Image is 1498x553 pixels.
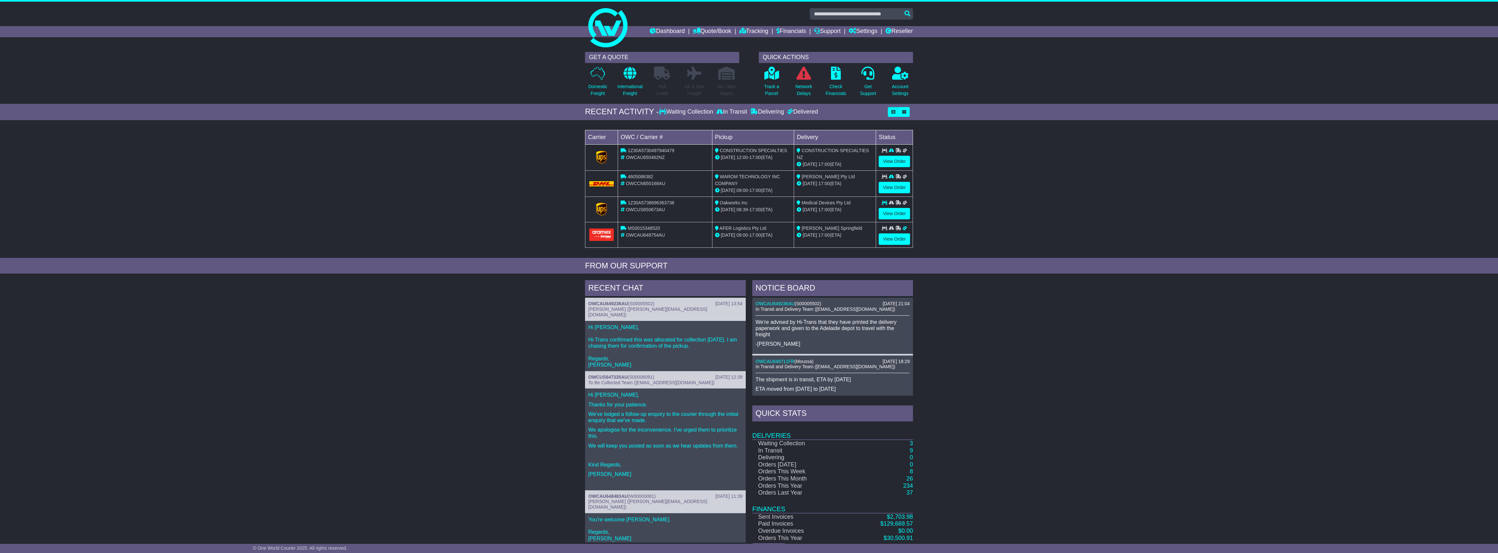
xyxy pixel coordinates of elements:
[720,148,787,153] span: CONSTRUCTION SPECIALTIES
[585,52,739,63] div: GET A QUOTE
[814,26,840,37] a: Support
[588,462,742,468] p: Kind Regards,
[797,232,873,239] div: (ETA)
[887,535,913,541] span: 30,500.91
[617,83,643,97] p: International Freight
[737,207,748,212] span: 08:39
[883,359,910,364] div: [DATE] 18:29
[752,461,846,468] td: Orders [DATE]
[752,468,846,475] td: Orders This Week
[721,155,735,160] span: [DATE]
[764,83,779,97] p: Track a Parcel
[585,280,746,298] div: RECENT CHAT
[752,475,846,482] td: Orders This Month
[585,130,618,144] td: Carrier
[589,229,614,241] img: Aramex.png
[588,402,742,408] p: Thanks for your patience.
[588,499,707,510] span: [PERSON_NAME] ([PERSON_NAME][EMAIL_ADDRESS][DOMAIN_NAME])
[737,232,748,238] span: 09:00
[910,447,913,454] a: 9
[721,207,735,212] span: [DATE]
[588,392,742,398] p: Hi [PERSON_NAME],
[826,83,846,97] p: Check Financials
[588,494,628,499] a: OWCAU648483AU
[902,528,913,534] span: 0.00
[756,341,910,347] p: -[PERSON_NAME]
[880,520,913,527] a: $129,669.57
[588,301,628,306] a: OWCAU649236AU
[588,374,628,380] a: OWCUS647335AU
[797,180,873,187] div: (ETA)
[759,52,913,63] div: QUICK ACTIONS
[629,301,653,306] span: S00005502
[617,66,643,101] a: InternationalFreight
[802,174,855,179] span: [PERSON_NAME] Pty Ltd
[898,528,913,534] a: $0.00
[756,359,910,364] div: ( )
[752,489,846,497] td: Orders Last Year
[749,207,761,212] span: 17:00
[910,454,913,461] a: 0
[749,155,761,160] span: 17:00
[749,108,786,116] div: Delivering
[715,374,742,380] div: [DATE] 12:39
[749,232,761,238] span: 17:00
[720,200,748,205] span: Oakworks Inc
[752,280,913,298] div: NOTICE BOARD
[796,359,812,364] span: Moussa
[629,494,654,499] span: W00000081
[596,151,607,164] img: GetCarrierServiceLogo
[752,528,846,535] td: Overdue Invoices
[892,83,909,97] p: Account Settings
[776,26,806,37] a: Financials
[588,83,607,97] p: Domestic Freight
[588,324,742,368] p: Hi [PERSON_NAME], Hi-Trans confirmed this was allocated for collection [DATE]. I am chasing them ...
[721,188,735,193] span: [DATE]
[752,440,846,447] td: Waiting Collection
[752,482,846,490] td: Orders This Year
[740,26,768,37] a: Tracking
[797,161,873,168] div: (ETA)
[588,427,742,439] p: We apologise for the inconvenience. I've urged them to prioritize this.
[737,188,748,193] span: 09:00
[876,130,913,144] td: Status
[884,520,913,527] span: 129,669.57
[795,66,812,101] a: NetworkDelays
[715,232,791,239] div: - (ETA)
[749,188,761,193] span: 17:00
[588,307,707,317] span: [PERSON_NAME] ([PERSON_NAME][EMAIL_ADDRESS][DOMAIN_NAME])
[715,154,791,161] div: - (ETA)
[715,494,742,499] div: [DATE] 11:39
[796,301,820,306] span: S00005502
[910,468,913,475] a: 8
[715,174,780,186] span: WAROM TECHNOLOGY INC COMPANY
[626,207,665,212] span: OWCUS650673AU
[906,489,913,496] a: 37
[752,535,846,542] td: Orders This Year
[802,226,862,231] span: [PERSON_NAME] Springfield
[715,187,791,194] div: - (ETA)
[825,66,847,101] a: CheckFinancials
[818,162,830,167] span: 17:00
[626,232,665,238] span: OWCAU648754AU
[650,26,685,37] a: Dashboard
[588,516,742,542] p: You're welcome [PERSON_NAME]. Regards, [PERSON_NAME]
[756,376,910,383] p: The shipment is in transit, ETA by [DATE]
[890,513,913,520] span: 2,703.98
[803,232,817,238] span: [DATE]
[892,66,909,101] a: AccountSettings
[588,66,608,101] a: DomesticFreight
[756,301,795,306] a: OWCAU649236AU
[720,226,766,231] span: AFER Logistics Pty Ltd
[253,545,347,551] span: © One World Courier 2025. All rights reserved.
[752,513,846,521] td: Sent Invoices
[879,208,910,219] a: View Order
[756,396,910,402] p: -[PERSON_NAME]
[903,482,913,489] a: 234
[588,301,742,307] div: ( )
[883,301,910,307] div: [DATE] 21:04
[752,497,913,513] td: Finances
[715,301,742,307] div: [DATE] 13:54
[803,162,817,167] span: [DATE]
[628,174,653,179] span: 4605086382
